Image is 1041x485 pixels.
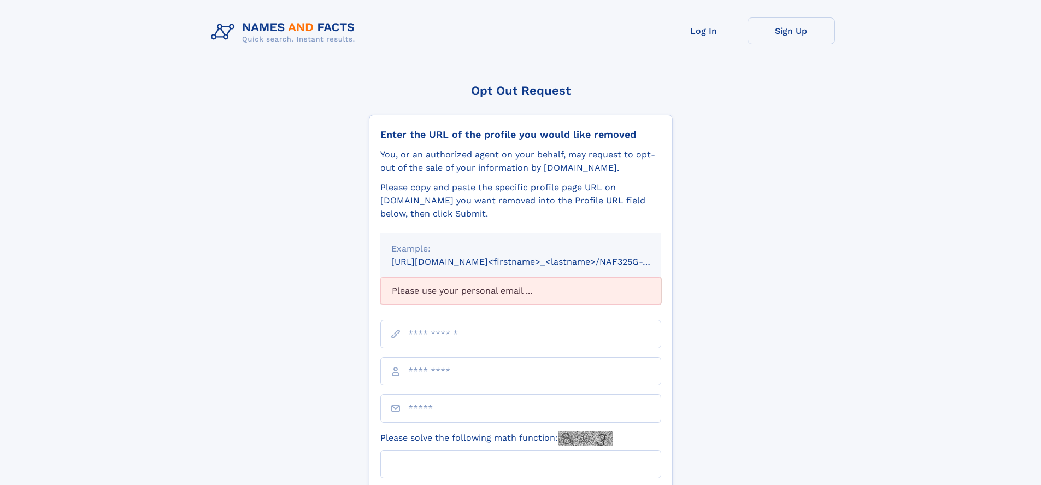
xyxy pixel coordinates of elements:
a: Sign Up [748,17,835,44]
div: Please use your personal email ... [380,277,661,305]
label: Please solve the following math function: [380,431,613,446]
img: Logo Names and Facts [207,17,364,47]
div: Opt Out Request [369,84,673,97]
small: [URL][DOMAIN_NAME]<firstname>_<lastname>/NAF325G-xxxxxxxx [391,256,682,267]
div: Enter the URL of the profile you would like removed [380,128,661,141]
div: Please copy and paste the specific profile page URL on [DOMAIN_NAME] you want removed into the Pr... [380,181,661,220]
a: Log In [660,17,748,44]
div: You, or an authorized agent on your behalf, may request to opt-out of the sale of your informatio... [380,148,661,174]
div: Example: [391,242,650,255]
